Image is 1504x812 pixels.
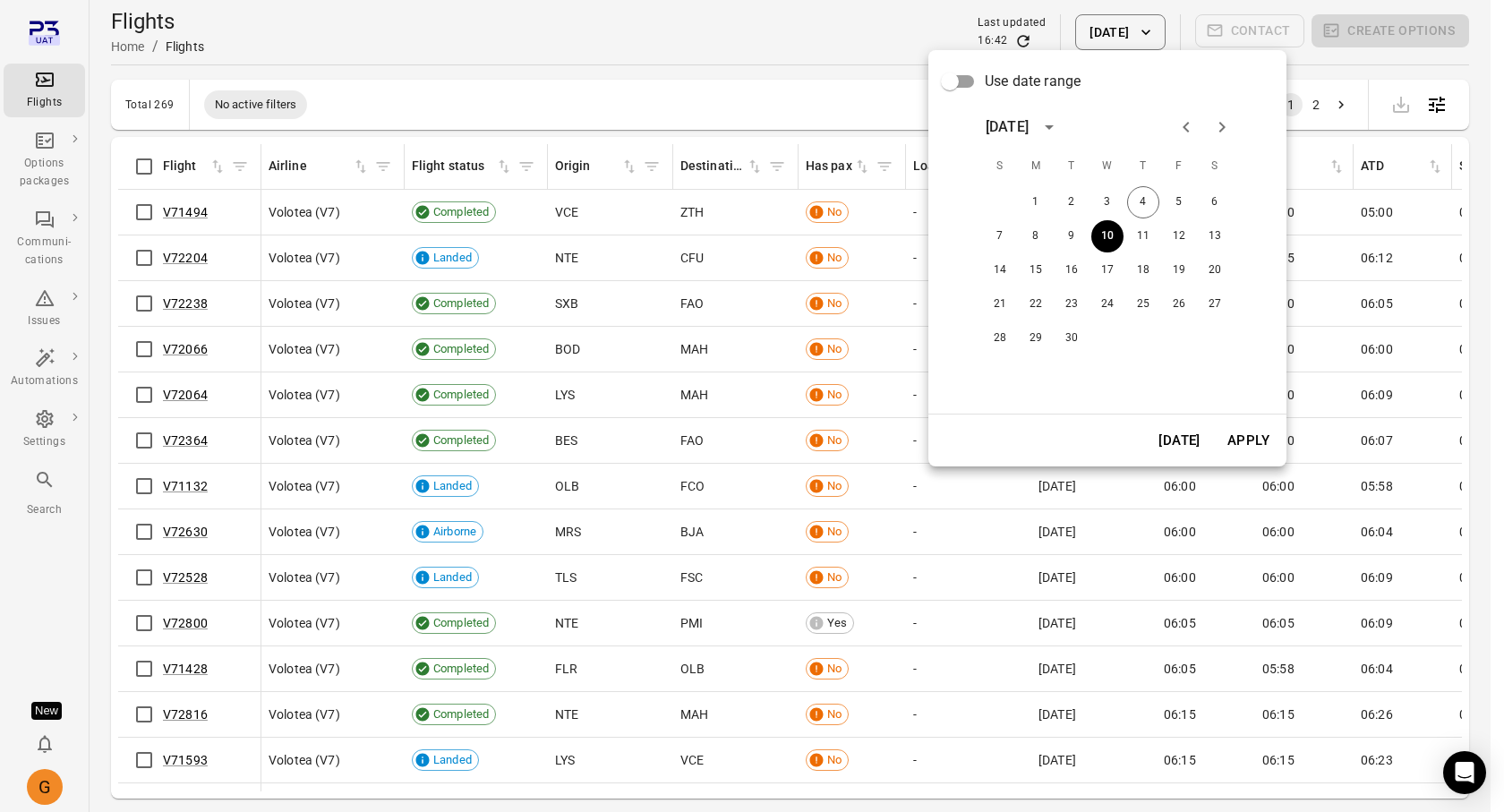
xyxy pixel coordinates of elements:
div: Open Intercom Messenger [1443,751,1486,794]
button: 6 [1199,186,1231,218]
button: 12 [1163,220,1195,252]
button: 30 [1055,322,1088,355]
button: 26 [1163,288,1195,321]
button: Next month [1204,109,1240,145]
button: 25 [1127,288,1159,321]
button: 17 [1091,254,1124,286]
button: 10 [1091,220,1124,252]
span: Monday [1020,149,1052,184]
button: 23 [1055,288,1088,321]
button: [DATE] [1149,422,1210,459]
button: 16 [1055,254,1088,286]
button: 22 [1020,288,1052,321]
button: 2 [1055,186,1088,218]
button: 11 [1127,220,1159,252]
button: 9 [1055,220,1088,252]
button: 13 [1199,220,1231,252]
button: 21 [984,288,1016,321]
button: Previous month [1168,109,1204,145]
button: 4 [1127,186,1159,218]
button: 28 [984,322,1016,355]
button: 24 [1091,288,1124,321]
span: Wednesday [1091,149,1124,184]
button: Apply [1218,422,1279,459]
button: 18 [1127,254,1159,286]
button: 14 [984,254,1016,286]
button: 1 [1020,186,1052,218]
button: 15 [1020,254,1052,286]
button: 19 [1163,254,1195,286]
button: calendar view is open, switch to year view [1034,112,1064,142]
button: 27 [1199,288,1231,321]
span: Tuesday [1055,149,1088,184]
span: Thursday [1127,149,1159,184]
button: 29 [1020,322,1052,355]
button: 20 [1199,254,1231,286]
button: 3 [1091,186,1124,218]
span: Friday [1163,149,1195,184]
span: Saturday [1199,149,1231,184]
div: [DATE] [986,116,1029,138]
button: 7 [984,220,1016,252]
button: 8 [1020,220,1052,252]
span: Sunday [984,149,1016,184]
span: Use date range [985,71,1081,92]
button: 5 [1163,186,1195,218]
